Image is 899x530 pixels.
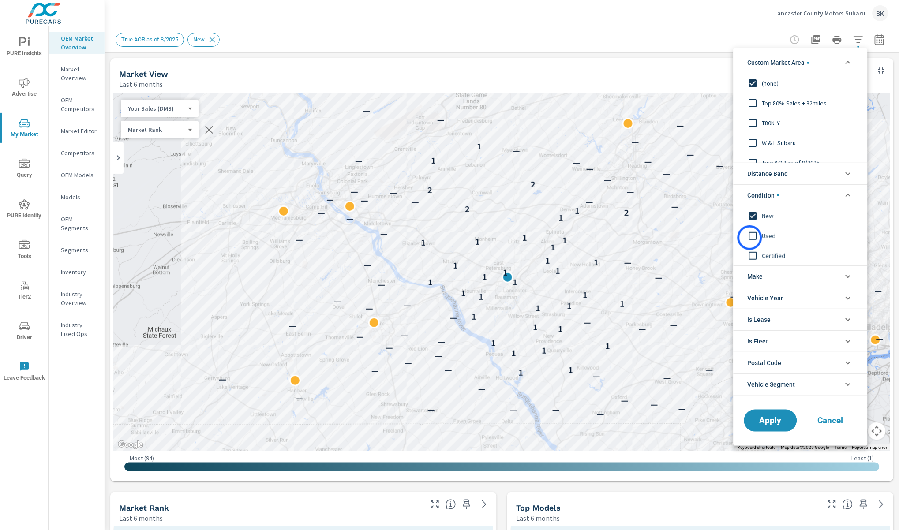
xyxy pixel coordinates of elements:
[748,287,783,309] span: Vehicle Year
[748,331,768,352] span: Is Fleet
[813,417,848,425] span: Cancel
[734,48,868,399] ul: filter options
[734,153,866,172] div: True AOR as of 8/2025
[734,93,866,113] div: Top 80% Sales + 32miles
[748,52,809,73] span: Custom Market Area
[744,410,797,432] button: Apply
[734,206,866,226] div: New
[748,374,795,395] span: Vehicle Segment
[762,78,859,89] span: (none)
[748,266,763,287] span: Make
[762,98,859,108] span: Top 80% Sales + 32miles
[762,138,859,148] span: W & L Subaru
[762,118,859,128] span: T80NLY
[762,250,859,261] span: Certified
[734,226,866,246] div: Used
[734,133,866,153] div: W & L Subaru
[748,185,779,206] span: Condition
[753,417,788,425] span: Apply
[762,230,859,241] span: Used
[748,352,782,373] span: Postal Code
[734,73,866,93] div: (none)
[762,210,859,221] span: New
[748,163,788,184] span: Distance Band
[762,157,859,168] span: True AOR as of 8/2025
[734,246,866,265] div: Certified
[748,309,771,330] span: Is Lease
[804,410,857,432] button: Cancel
[734,113,866,133] div: T80NLY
